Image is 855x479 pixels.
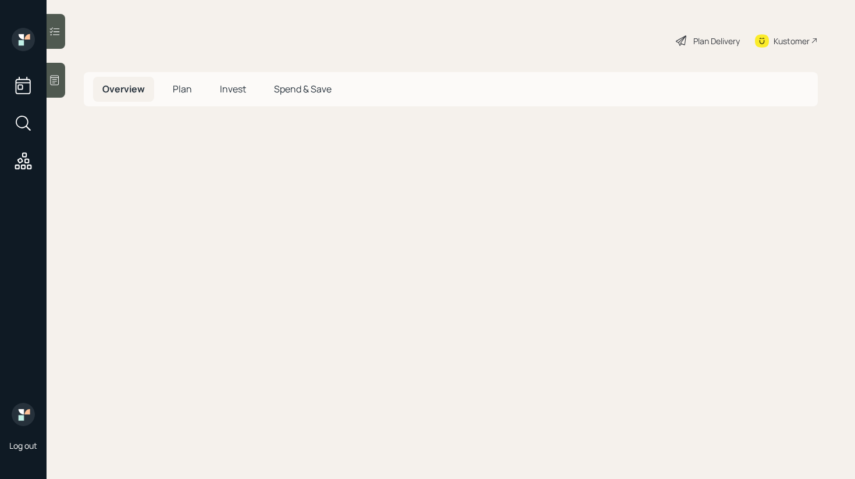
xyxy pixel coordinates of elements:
[274,83,332,95] span: Spend & Save
[102,83,145,95] span: Overview
[12,403,35,426] img: retirable_logo.png
[693,35,740,47] div: Plan Delivery
[173,83,192,95] span: Plan
[774,35,810,47] div: Kustomer
[9,440,37,451] div: Log out
[220,83,246,95] span: Invest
